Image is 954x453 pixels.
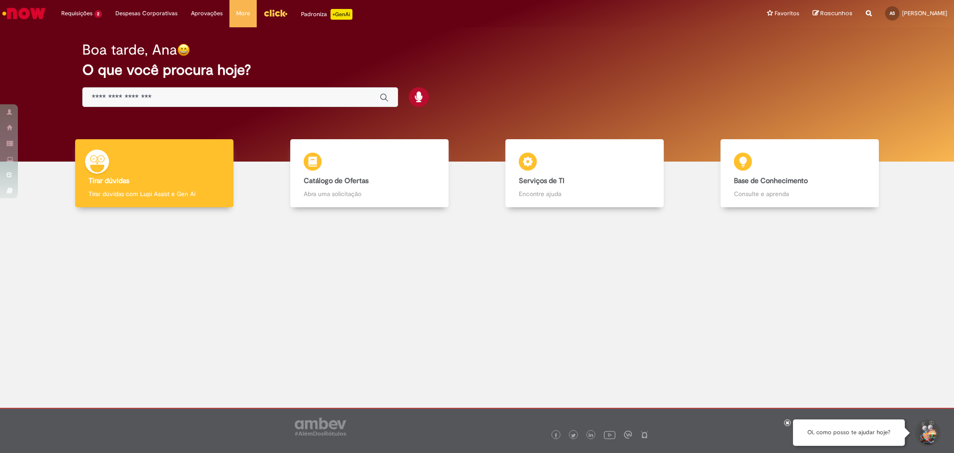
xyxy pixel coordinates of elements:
[304,189,435,198] p: Abra uma solicitação
[295,418,346,436] img: logo_footer_ambev_rotulo_gray.png
[589,433,593,438] img: logo_footer_linkedin.png
[1,4,47,22] img: ServiceNow
[89,176,129,185] b: Tirar dúvidas
[177,43,190,56] img: happy-face.png
[604,429,615,440] img: logo_footer_youtube.png
[94,10,102,18] span: 2
[519,176,564,185] b: Serviços de TI
[191,9,223,18] span: Aprovações
[82,42,177,58] h2: Boa tarde, Ana
[692,139,907,208] a: Base de Conhecimento Consulte e aprenda
[331,9,352,20] p: +GenAi
[301,9,352,20] div: Padroniza
[914,419,941,446] button: Iniciar Conversa de Suporte
[89,189,220,198] p: Tirar dúvidas com Lupi Assist e Gen Ai
[304,176,369,185] b: Catálogo de Ofertas
[734,176,808,185] b: Base de Conhecimento
[890,10,895,16] span: AS
[775,9,799,18] span: Favoritos
[47,139,262,208] a: Tirar dúvidas Tirar dúvidas com Lupi Assist e Gen Ai
[902,9,947,17] span: [PERSON_NAME]
[734,189,865,198] p: Consulte e aprenda
[571,433,576,438] img: logo_footer_twitter.png
[263,6,288,20] img: click_logo_yellow_360x200.png
[554,433,558,438] img: logo_footer_facebook.png
[813,9,852,18] a: Rascunhos
[61,9,93,18] span: Requisições
[624,431,632,439] img: logo_footer_workplace.png
[820,9,852,17] span: Rascunhos
[262,139,477,208] a: Catálogo de Ofertas Abra uma solicitação
[640,431,649,439] img: logo_footer_naosei.png
[115,9,178,18] span: Despesas Corporativas
[793,419,905,446] div: Oi, como posso te ajudar hoje?
[519,189,650,198] p: Encontre ajuda
[82,62,871,78] h2: O que você procura hoje?
[236,9,250,18] span: More
[477,139,692,208] a: Serviços de TI Encontre ajuda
